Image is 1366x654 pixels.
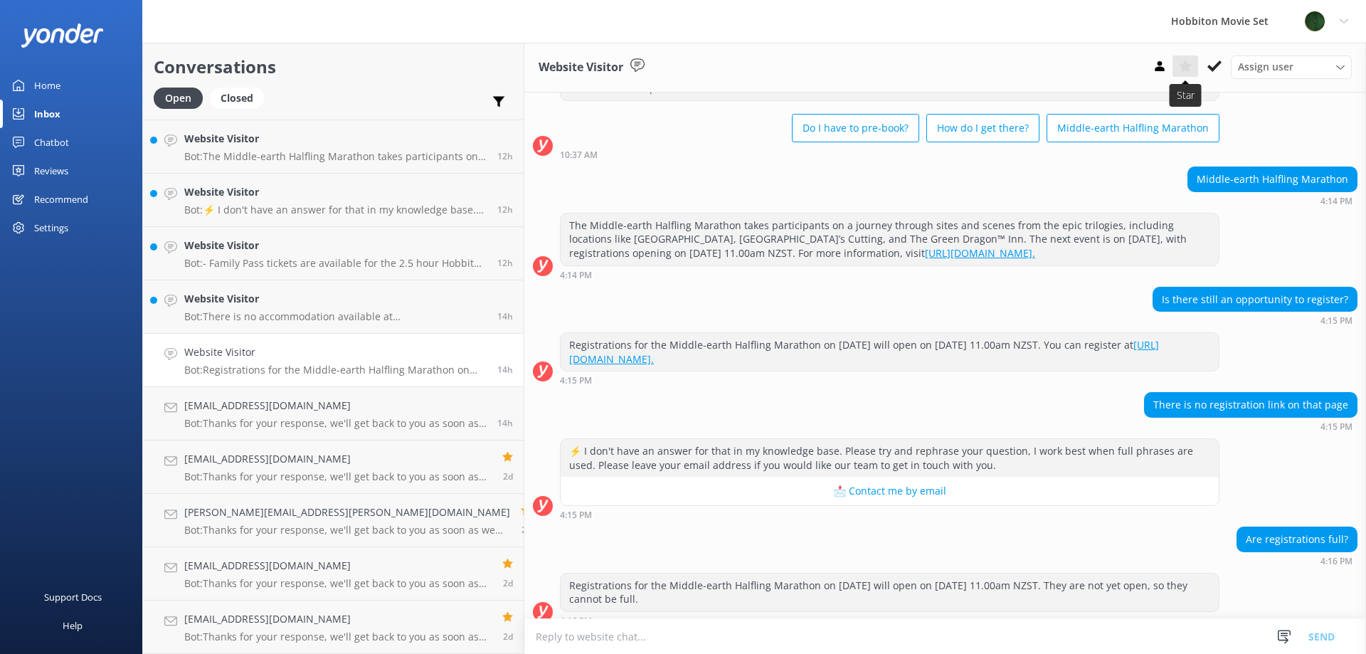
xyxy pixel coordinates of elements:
[184,364,487,376] p: Bot: Registrations for the Middle-earth Halfling Marathon on [DATE] will open on [DATE] 11.00am N...
[1238,59,1293,75] span: Assign user
[1188,167,1357,191] div: Middle-earth Halfling Marathon
[184,150,487,163] p: Bot: The Middle-earth Halfling Marathon takes participants on a journey through sites and scenes ...
[1153,288,1357,312] div: Is there still an opportunity to register?
[210,90,271,105] a: Closed
[154,53,513,80] h2: Conversations
[561,477,1219,505] button: 📩 Contact me by email
[1320,197,1352,206] strong: 4:14 PM
[497,417,513,429] span: 04:15pm 14-Aug-2025 (UTC +12:00) Pacific/Auckland
[1047,114,1219,142] button: Middle-earth Halfling Marathon
[503,470,513,482] span: 03:32am 13-Aug-2025 (UTC +12:00) Pacific/Auckland
[560,616,1219,626] div: 04:16pm 14-Aug-2025 (UTC +12:00) Pacific/Auckland
[184,257,487,270] p: Bot: - Family Pass tickets are available for the 2.5 hour Hobbiton Movie Set tour and are valid f...
[497,310,513,322] span: 04:19pm 14-Aug-2025 (UTC +12:00) Pacific/Auckland
[21,23,103,47] img: yonder-white-logo.png
[569,338,1159,366] a: [URL][DOMAIN_NAME].
[560,271,592,280] strong: 4:14 PM
[143,441,524,494] a: [EMAIL_ADDRESS][DOMAIN_NAME]Bot:Thanks for your response, we'll get back to you as soon as we can...
[143,334,524,387] a: Website VisitorBot:Registrations for the Middle-earth Halfling Marathon on [DATE] will open on [D...
[926,114,1039,142] button: How do I get there?
[560,151,598,159] strong: 10:37 AM
[1145,393,1357,417] div: There is no registration link on that page
[925,246,1035,260] a: [URL][DOMAIN_NAME].
[184,417,487,430] p: Bot: Thanks for your response, we'll get back to you as soon as we can during opening hours.
[184,291,487,307] h4: Website Visitor
[184,131,487,147] h4: Website Visitor
[44,583,102,611] div: Support Docs
[184,310,487,323] p: Bot: There is no accommodation available at [GEOGRAPHIC_DATA] Movie Set, including for the Halfli...
[560,375,1219,385] div: 04:15pm 14-Aug-2025 (UTC +12:00) Pacific/Auckland
[561,439,1219,477] div: ⚡ I don't have an answer for that in my knowledge base. Please try and rephrase your question, I ...
[34,157,68,185] div: Reviews
[184,451,492,467] h4: [EMAIL_ADDRESS][DOMAIN_NAME]
[560,510,1219,519] div: 04:15pm 14-Aug-2025 (UTC +12:00) Pacific/Auckland
[560,511,592,519] strong: 4:15 PM
[1320,317,1352,325] strong: 4:15 PM
[184,577,492,590] p: Bot: Thanks for your response, we'll get back to you as soon as we can during opening hours.
[792,114,919,142] button: Do I have to pre-book?
[1237,556,1357,566] div: 04:16pm 14-Aug-2025 (UTC +12:00) Pacific/Auckland
[184,398,487,413] h4: [EMAIL_ADDRESS][DOMAIN_NAME]
[143,120,524,174] a: Website VisitorBot:The Middle-earth Halfling Marathon takes participants on a journey through sit...
[154,88,203,109] div: Open
[560,376,592,385] strong: 4:15 PM
[503,631,513,643] span: 09:49am 12-Aug-2025 (UTC +12:00) Pacific/Auckland
[34,100,60,128] div: Inbox
[63,611,83,640] div: Help
[560,149,1219,159] div: 10:37am 14-Aug-2025 (UTC +12:00) Pacific/Auckland
[184,238,487,253] h4: Website Visitor
[143,174,524,227] a: Website VisitorBot:⚡ I don't have an answer for that in my knowledge base. Please try and rephras...
[210,88,264,109] div: Closed
[34,213,68,242] div: Settings
[143,601,524,654] a: [EMAIL_ADDRESS][DOMAIN_NAME]Bot:Thanks for your response, we'll get back to you as soon as we can...
[184,344,487,360] h4: Website Visitor
[560,270,1219,280] div: 04:14pm 14-Aug-2025 (UTC +12:00) Pacific/Auckland
[143,494,524,547] a: [PERSON_NAME][EMAIL_ADDRESS][PERSON_NAME][DOMAIN_NAME]Bot:Thanks for your response, we'll get bac...
[521,524,531,536] span: 10:39pm 12-Aug-2025 (UTC +12:00) Pacific/Auckland
[184,611,492,627] h4: [EMAIL_ADDRESS][DOMAIN_NAME]
[497,364,513,376] span: 04:16pm 14-Aug-2025 (UTC +12:00) Pacific/Auckland
[1304,11,1325,32] img: 34-1625720359.png
[184,505,510,520] h4: [PERSON_NAME][EMAIL_ADDRESS][PERSON_NAME][DOMAIN_NAME]
[1187,196,1357,206] div: 04:14pm 14-Aug-2025 (UTC +12:00) Pacific/Auckland
[34,71,60,100] div: Home
[184,631,492,643] p: Bot: Thanks for your response, we'll get back to you as soon as we can during opening hours.
[497,150,513,162] span: 06:45pm 14-Aug-2025 (UTC +12:00) Pacific/Auckland
[539,58,623,77] h3: Website Visitor
[34,128,69,157] div: Chatbot
[560,617,592,626] strong: 4:16 PM
[1320,423,1352,431] strong: 4:15 PM
[561,574,1219,611] div: Registrations for the Middle-earth Halfling Marathon on [DATE] will open on [DATE] 11.00am NZST. ...
[184,470,492,483] p: Bot: Thanks for your response, we'll get back to you as soon as we can during opening hours.
[143,227,524,280] a: Website VisitorBot:- Family Pass tickets are available for the 2.5 hour Hobbiton Movie Set tour a...
[1237,527,1357,552] div: Are registrations full?
[184,204,487,216] p: Bot: ⚡ I don't have an answer for that in my knowledge base. Please try and rephrase your questio...
[143,547,524,601] a: [EMAIL_ADDRESS][DOMAIN_NAME]Bot:Thanks for your response, we'll get back to you as soon as we can...
[184,184,487,200] h4: Website Visitor
[1320,557,1352,566] strong: 4:16 PM
[503,577,513,589] span: 11:22am 12-Aug-2025 (UTC +12:00) Pacific/Auckland
[1231,56,1352,78] div: Assign User
[497,257,513,269] span: 06:14pm 14-Aug-2025 (UTC +12:00) Pacific/Auckland
[1153,315,1357,325] div: 04:15pm 14-Aug-2025 (UTC +12:00) Pacific/Auckland
[184,558,492,574] h4: [EMAIL_ADDRESS][DOMAIN_NAME]
[497,204,513,216] span: 06:35pm 14-Aug-2025 (UTC +12:00) Pacific/Auckland
[184,524,510,537] p: Bot: Thanks for your response, we'll get back to you as soon as we can during opening hours.
[561,333,1219,371] div: Registrations for the Middle-earth Halfling Marathon on [DATE] will open on [DATE] 11.00am NZST. ...
[34,185,88,213] div: Recommend
[143,387,524,441] a: [EMAIL_ADDRESS][DOMAIN_NAME]Bot:Thanks for your response, we'll get back to you as soon as we can...
[561,213,1219,265] div: The Middle-earth Halfling Marathon takes participants on a journey through sites and scenes from ...
[154,90,210,105] a: Open
[143,280,524,334] a: Website VisitorBot:There is no accommodation available at [GEOGRAPHIC_DATA] Movie Set, including ...
[1144,421,1357,431] div: 04:15pm 14-Aug-2025 (UTC +12:00) Pacific/Auckland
